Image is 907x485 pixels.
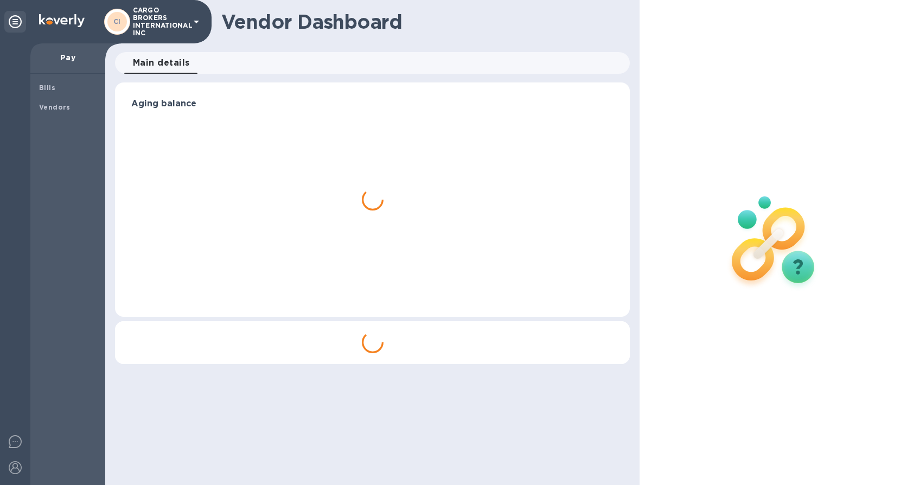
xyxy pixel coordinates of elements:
span: Main details [133,55,190,71]
div: Unpin categories [4,11,26,33]
img: Logo [39,14,85,27]
b: Vendors [39,103,71,111]
h3: Aging balance [131,99,614,109]
b: CI [113,17,121,25]
h1: Vendor Dashboard [221,10,622,33]
p: CARGO BROKERS INTERNATIONAL INC [133,7,187,37]
b: Bills [39,84,55,92]
p: Pay [39,52,97,63]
